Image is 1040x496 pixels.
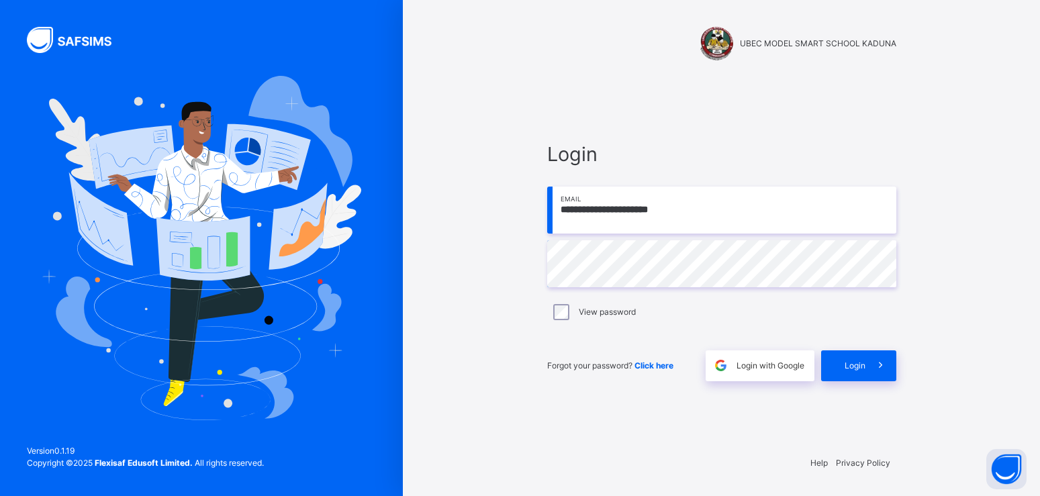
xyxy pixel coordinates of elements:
[42,76,361,419] img: Hero Image
[634,360,673,370] a: Click here
[713,358,728,373] img: google.396cfc9801f0270233282035f929180a.svg
[737,360,804,372] span: Login with Google
[845,360,865,372] span: Login
[810,458,828,468] a: Help
[27,27,128,53] img: SAFSIMS Logo
[579,306,636,318] label: View password
[740,38,896,50] span: UBEC MODEL SMART SCHOOL KADUNA
[27,458,264,468] span: Copyright © 2025 All rights reserved.
[836,458,890,468] a: Privacy Policy
[986,449,1027,489] button: Open asap
[547,140,896,168] span: Login
[27,445,264,457] span: Version 0.1.19
[547,360,673,370] span: Forgot your password?
[95,458,193,468] strong: Flexisaf Edusoft Limited.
